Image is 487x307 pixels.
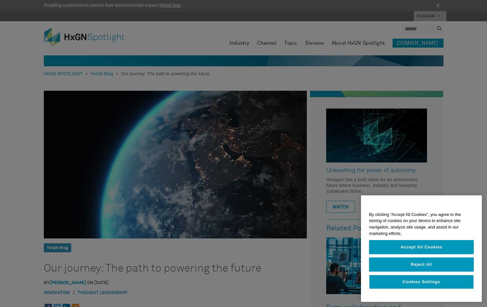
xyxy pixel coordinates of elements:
[369,257,474,272] button: Reject All
[369,240,474,254] button: Accept All Cookies
[369,275,474,289] button: Cookies Settings
[361,208,482,240] div: By clicking “Accept All Cookies”, you agree to the storing of cookies on your device to enhance s...
[361,195,482,302] div: Cookie banner
[361,195,482,302] div: Privacy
